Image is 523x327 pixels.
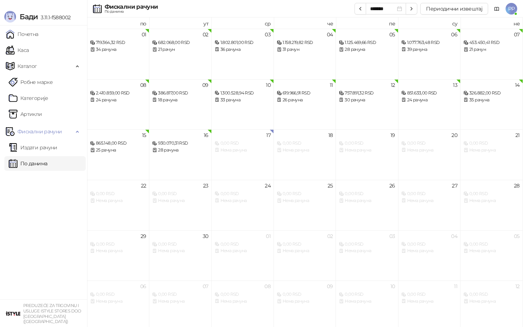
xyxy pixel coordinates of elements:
div: Нема рачуна [152,197,208,204]
div: 05 [514,234,520,239]
a: Почетна [6,27,38,41]
td: 2025-10-04 [398,230,461,281]
td: 2025-09-26 [336,180,398,230]
div: 08 [140,82,146,88]
div: Нема рачуна [463,247,519,254]
div: 0,00 RSD [215,291,271,298]
td: 2025-09-13 [398,79,461,130]
div: 22 [141,183,146,188]
div: Нема рачуна [215,147,271,154]
div: Нема рачуна [277,247,333,254]
div: 0,00 RSD [463,241,519,248]
div: 06 [451,32,457,37]
div: Нема рачуна [463,298,519,305]
small: PREDUZEĆE ZA TRGOVINU I USLUGE ISTYLE STORES DOO [GEOGRAPHIC_DATA] ([GEOGRAPHIC_DATA]) [23,303,81,324]
div: 34 рачуна [90,46,146,53]
div: 06 [140,284,146,289]
div: 01 [142,32,146,37]
td: 2025-09-14 [461,79,523,130]
a: Робне марке [9,75,53,89]
span: Бади [20,12,38,21]
div: 0,00 RSD [152,291,208,298]
div: 36 рачуна [215,46,271,53]
th: ут [149,17,211,29]
td: 2025-09-25 [274,180,336,230]
div: 02 [327,234,333,239]
td: 2025-09-20 [398,129,461,180]
td: 2025-09-08 [87,79,149,130]
div: 08 [264,284,271,289]
div: 0,00 RSD [152,190,208,197]
div: Нема рачуна [401,147,457,154]
div: 28 рачуна [339,46,395,53]
th: ср [212,17,274,29]
div: 25 [328,183,333,188]
div: 27 [452,183,457,188]
div: 20 [451,133,457,138]
div: 04 [451,234,457,239]
div: 0,00 RSD [401,140,457,147]
div: 1.125.469,66 RSD [339,39,395,46]
div: 0,00 RSD [90,190,146,197]
td: 2025-09-03 [212,29,274,79]
td: 2025-09-02 [149,29,211,79]
div: Нема рачуна [215,298,271,305]
div: 12 [515,284,520,289]
span: Каталог [17,59,37,73]
div: 18 [328,133,333,138]
span: 3.11.1-f588002 [38,14,70,21]
div: 05 [389,32,395,37]
div: 0,00 RSD [339,241,395,248]
td: 2025-09-30 [149,230,211,281]
div: 851.633,00 RSD [401,90,457,97]
div: Нема рачуна [90,247,146,254]
td: 2025-09-05 [336,29,398,79]
div: 28 рачуна [152,147,208,154]
div: 25 рачуна [90,147,146,154]
div: 1.077.763,48 RSD [401,39,457,46]
div: 930.070,31 RSD [152,140,208,147]
div: 24 рачуна [401,97,457,104]
div: 30 [203,234,208,239]
div: 21 [515,133,520,138]
td: 2025-09-17 [212,129,274,180]
td: 2025-09-28 [461,180,523,230]
div: 0,00 RSD [463,291,519,298]
div: 0,00 RSD [463,140,519,147]
td: 2025-09-22 [87,180,149,230]
div: 19 [390,133,395,138]
th: су [398,17,461,29]
div: 0,00 RSD [215,241,271,248]
div: 13 [453,82,457,88]
div: 14 [515,82,520,88]
div: Нема рачуна [215,197,271,204]
img: Logo [4,11,16,23]
td: 2025-10-01 [212,230,274,281]
div: 0,00 RSD [401,241,457,248]
div: 0,00 RSD [339,140,395,147]
div: Нема рачуна [215,247,271,254]
div: Нема рачуна [90,298,146,305]
img: 64x64-companyLogo-77b92cf4-9946-4f36-9751-bf7bb5fd2c7d.png [6,306,20,321]
th: пе [336,17,398,29]
div: Нема рачуна [277,298,333,305]
a: ArtikliАртикли [9,107,42,121]
div: Нема рачуна [339,247,395,254]
div: 28 [514,183,520,188]
div: 0,00 RSD [277,140,333,147]
div: Нема рачуна [152,298,208,305]
th: по [87,17,149,29]
td: 2025-10-05 [461,230,523,281]
td: 2025-09-12 [336,79,398,130]
td: 2025-09-18 [274,129,336,180]
div: 865.148,00 RSD [90,140,146,147]
a: По данима [9,156,47,171]
div: 10 [390,284,395,289]
div: 0,00 RSD [277,291,333,298]
div: 1.300.528,94 RSD [215,90,271,97]
div: 17 [266,133,271,138]
div: 0,00 RSD [277,190,333,197]
div: 619.966,91 RSD [277,90,333,97]
div: 0,00 RSD [277,241,333,248]
div: 682.068,00 RSD [152,39,208,46]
